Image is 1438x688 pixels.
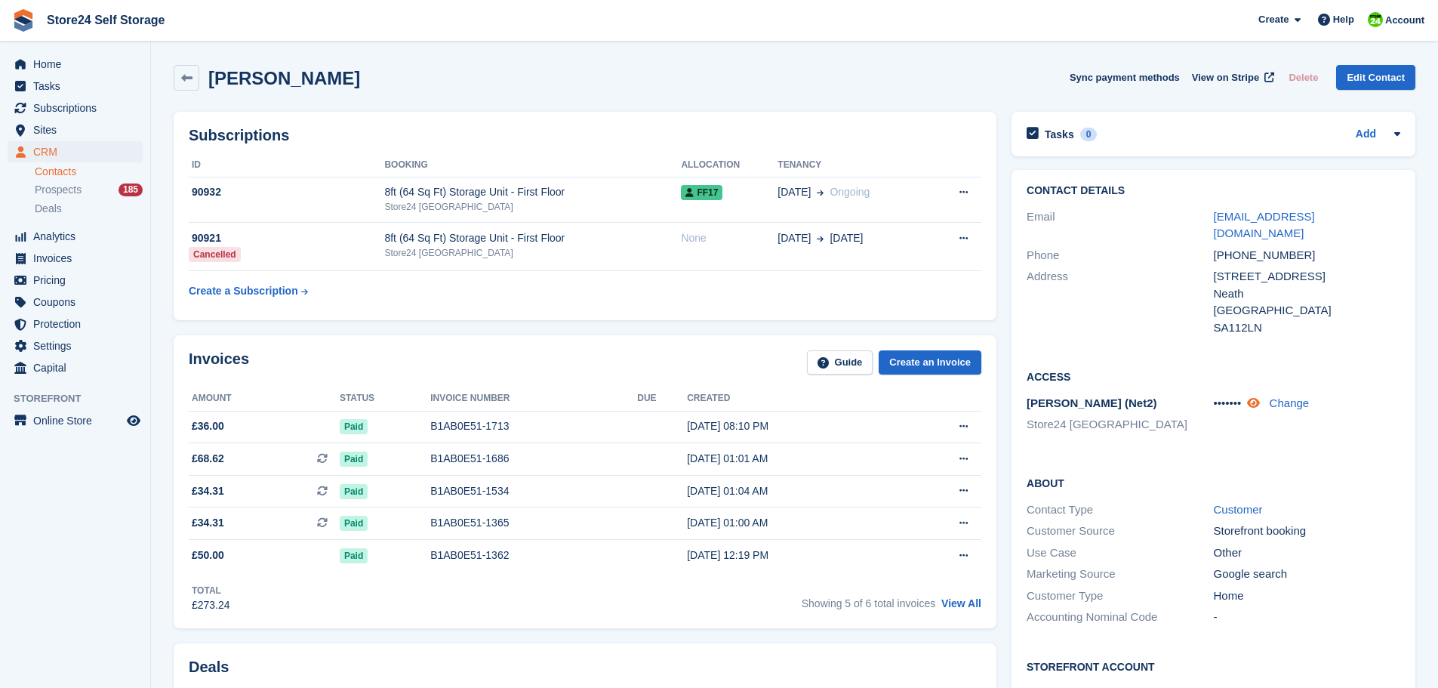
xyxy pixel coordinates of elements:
li: Store24 [GEOGRAPHIC_DATA] [1027,416,1213,433]
div: [DATE] 01:01 AM [687,451,899,467]
a: menu [8,270,143,291]
span: Ongoing [830,186,870,198]
h2: Access [1027,369,1400,384]
h2: Tasks [1045,128,1074,141]
th: Status [340,387,430,411]
a: Prospects 185 [35,182,143,198]
span: ••••••• [1214,396,1242,409]
span: Analytics [33,226,124,247]
div: Storefront booking [1214,523,1400,540]
span: Sites [33,119,124,140]
span: £34.31 [192,515,224,531]
a: menu [8,357,143,378]
a: Contacts [35,165,143,179]
span: Storefront [14,391,150,406]
th: Invoice number [430,387,637,411]
div: Other [1214,545,1400,562]
span: Tasks [33,76,124,97]
span: Coupons [33,292,124,313]
span: [DATE] [830,230,863,246]
a: Guide [807,350,873,375]
span: Prospects [35,183,82,197]
h2: [PERSON_NAME] [208,68,360,88]
div: [DATE] 08:10 PM [687,418,899,434]
th: Booking [384,153,681,177]
a: Customer [1214,503,1263,516]
a: menu [8,292,143,313]
span: £34.31 [192,483,224,499]
span: [DATE] [778,230,811,246]
span: £50.00 [192,548,224,563]
span: Help [1333,12,1354,27]
div: SA112LN [1214,319,1400,337]
div: 0 [1080,128,1098,141]
div: B1AB0E51-1713 [430,418,637,434]
span: View on Stripe [1192,70,1259,85]
a: Change [1270,396,1310,409]
span: Paid [340,516,368,531]
div: Address [1027,268,1213,336]
span: Paid [340,452,368,467]
div: B1AB0E51-1362 [430,548,637,563]
span: £68.62 [192,451,224,467]
a: Create an Invoice [879,350,981,375]
span: Showing 5 of 6 total invoices [802,597,935,609]
div: B1AB0E51-1365 [430,515,637,531]
div: 90921 [189,230,384,246]
div: Phone [1027,247,1213,264]
span: Pricing [33,270,124,291]
span: CRM [33,141,124,162]
a: View All [941,597,981,609]
div: £273.24 [192,597,230,613]
h2: Subscriptions [189,127,981,144]
span: FF17 [681,185,722,200]
span: Deals [35,202,62,216]
div: Email [1027,208,1213,242]
div: B1AB0E51-1686 [430,451,637,467]
button: Delete [1282,65,1324,90]
h2: Contact Details [1027,185,1400,197]
div: None [681,230,778,246]
div: [DATE] 01:00 AM [687,515,899,531]
div: Customer Type [1027,588,1213,605]
h2: Storefront Account [1027,659,1400,674]
div: Store24 [GEOGRAPHIC_DATA] [384,246,681,260]
th: Due [637,387,687,411]
a: menu [8,313,143,335]
span: £36.00 [192,418,224,434]
div: Use Case [1027,545,1213,562]
a: Add [1356,126,1376,143]
div: Create a Subscription [189,283,298,299]
th: Allocation [681,153,778,177]
a: Edit Contact [1336,65,1415,90]
div: [GEOGRAPHIC_DATA] [1214,302,1400,319]
th: Created [687,387,899,411]
span: Paid [340,484,368,499]
a: menu [8,97,143,119]
a: Create a Subscription [189,277,308,305]
a: menu [8,248,143,269]
a: Deals [35,201,143,217]
h2: Deals [189,659,229,676]
div: Store24 [GEOGRAPHIC_DATA] [384,200,681,214]
span: [DATE] [778,184,811,200]
div: Neath [1214,285,1400,303]
div: Customer Source [1027,523,1213,540]
a: Preview store [125,412,143,430]
div: Contact Type [1027,501,1213,519]
div: B1AB0E51-1534 [430,483,637,499]
div: 90932 [189,184,384,200]
a: Store24 Self Storage [41,8,171,32]
span: Capital [33,357,124,378]
div: [STREET_ADDRESS] [1214,268,1400,285]
th: Amount [189,387,340,411]
th: ID [189,153,384,177]
span: Paid [340,548,368,563]
img: Robert Sears [1368,12,1383,27]
span: Account [1385,13,1424,28]
div: Home [1214,588,1400,605]
span: Subscriptions [33,97,124,119]
span: Create [1258,12,1289,27]
a: menu [8,76,143,97]
span: [PERSON_NAME] (Net2) [1027,396,1157,409]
